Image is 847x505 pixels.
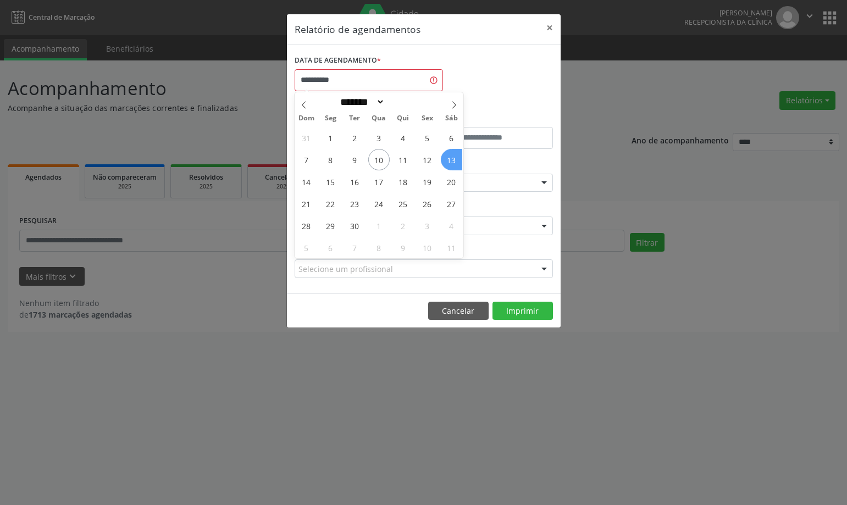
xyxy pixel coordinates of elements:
[441,127,462,148] span: Setembro 6, 2025
[368,127,390,148] span: Setembro 3, 2025
[427,110,553,127] label: ATÉ
[368,149,390,170] span: Setembro 10, 2025
[417,215,438,236] span: Outubro 3, 2025
[318,115,342,122] span: Seg
[539,14,561,41] button: Close
[295,115,319,122] span: Dom
[392,237,414,258] span: Outubro 9, 2025
[417,149,438,170] span: Setembro 12, 2025
[441,193,462,214] span: Setembro 27, 2025
[441,171,462,192] span: Setembro 20, 2025
[296,193,317,214] span: Setembro 21, 2025
[392,149,414,170] span: Setembro 11, 2025
[344,237,366,258] span: Outubro 7, 2025
[342,115,367,122] span: Ter
[415,115,439,122] span: Sex
[295,22,420,36] h5: Relatório de agendamentos
[295,52,381,69] label: DATA DE AGENDAMENTO
[441,149,462,170] span: Setembro 13, 2025
[320,127,341,148] span: Setembro 1, 2025
[417,237,438,258] span: Outubro 10, 2025
[441,237,462,258] span: Outubro 11, 2025
[296,149,317,170] span: Setembro 7, 2025
[368,237,390,258] span: Outubro 8, 2025
[368,193,390,214] span: Setembro 24, 2025
[344,193,366,214] span: Setembro 23, 2025
[320,215,341,236] span: Setembro 29, 2025
[417,171,438,192] span: Setembro 19, 2025
[368,171,390,192] span: Setembro 17, 2025
[492,302,553,320] button: Imprimir
[344,149,366,170] span: Setembro 9, 2025
[344,215,366,236] span: Setembro 30, 2025
[392,193,414,214] span: Setembro 25, 2025
[392,171,414,192] span: Setembro 18, 2025
[296,215,317,236] span: Setembro 28, 2025
[320,237,341,258] span: Outubro 6, 2025
[392,127,414,148] span: Setembro 4, 2025
[344,127,366,148] span: Setembro 2, 2025
[385,96,421,108] input: Year
[392,215,414,236] span: Outubro 2, 2025
[428,302,489,320] button: Cancelar
[320,193,341,214] span: Setembro 22, 2025
[296,237,317,258] span: Outubro 5, 2025
[441,215,462,236] span: Outubro 4, 2025
[320,149,341,170] span: Setembro 8, 2025
[367,115,391,122] span: Qua
[391,115,415,122] span: Qui
[296,127,317,148] span: Agosto 31, 2025
[298,263,393,275] span: Selecione um profissional
[344,171,366,192] span: Setembro 16, 2025
[417,193,438,214] span: Setembro 26, 2025
[337,96,385,108] select: Month
[368,215,390,236] span: Outubro 1, 2025
[320,171,341,192] span: Setembro 15, 2025
[417,127,438,148] span: Setembro 5, 2025
[296,171,317,192] span: Setembro 14, 2025
[439,115,463,122] span: Sáb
